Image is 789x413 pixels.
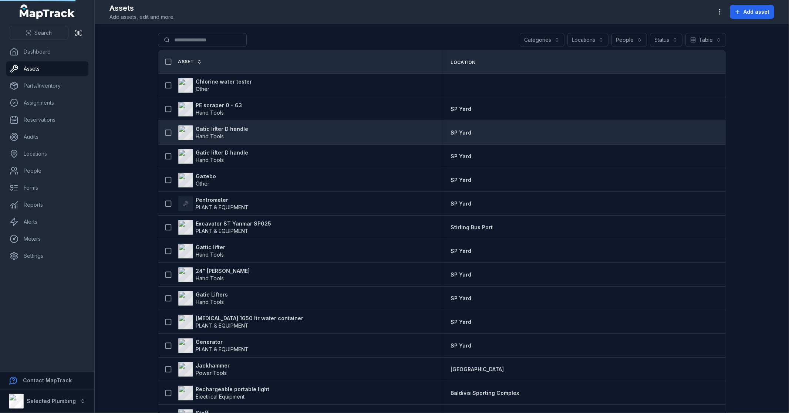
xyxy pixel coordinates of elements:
[178,362,230,377] a: JackhammerPower Tools
[6,146,88,161] a: Locations
[6,231,88,246] a: Meters
[6,112,88,127] a: Reservations
[451,105,472,113] a: SP Yard
[178,267,250,282] a: 24” [PERSON_NAME]Hand Tools
[196,180,210,187] span: Other
[730,5,774,19] button: Add asset
[451,319,472,325] span: SP Yard
[451,200,472,207] a: SP Yard
[178,173,216,187] a: GazeboOther
[451,224,493,230] span: Stirling Bus Port
[650,33,682,47] button: Status
[196,86,210,92] span: Other
[109,13,175,21] span: Add assets, edit and more.
[20,4,75,19] a: MapTrack
[196,133,224,139] span: Hand Tools
[196,322,249,329] span: PLANT & EQUIPMENT
[178,220,272,235] a: Excavator 8T Yanmar SP025PLANT & EQUIPMENT
[451,248,472,254] span: SP Yard
[196,109,224,116] span: Hand Tools
[451,342,472,349] a: SP Yard
[451,177,472,183] span: SP Yard
[451,295,472,301] span: SP Yard
[451,389,520,397] a: Baldivis Sporting Complex
[178,125,249,140] a: Gatic lifter D handleHand Tools
[196,299,224,305] span: Hand Tools
[451,247,472,255] a: SP Yard
[196,78,252,85] strong: Chlorine water tester
[178,291,228,306] a: Gatic LiftersHand Tools
[196,346,249,352] span: PLANT & EQUIPMENT
[451,60,476,65] span: Location
[451,366,504,372] span: [GEOGRAPHIC_DATA]
[611,33,647,47] button: People
[196,196,249,204] strong: Pentrometer
[6,248,88,263] a: Settings
[196,149,249,156] strong: Gatic lifter D handle
[451,295,472,302] a: SP Yard
[196,275,224,281] span: Hand Tools
[196,204,249,210] span: PLANT & EQUIPMENT
[6,44,88,59] a: Dashboard
[6,163,88,178] a: People
[451,106,472,112] span: SP Yard
[178,59,202,65] a: Asset
[196,362,230,369] strong: Jackhammer
[744,8,769,16] span: Add asset
[196,338,249,346] strong: Generator
[6,180,88,195] a: Forms
[196,125,249,133] strong: Gatic lifter D handle
[178,315,304,329] a: [MEDICAL_DATA] 1650 ltr water containerPLANT & EQUIPMENT
[178,386,270,400] a: Rechargeable portable lightElectrical Equipment
[6,95,88,110] a: Assignments
[6,61,88,76] a: Assets
[6,197,88,212] a: Reports
[451,224,493,231] a: Stirling Bus Port
[34,29,52,37] span: Search
[451,271,472,278] a: SP Yard
[196,291,228,298] strong: Gatic Lifters
[6,129,88,144] a: Audits
[196,173,216,180] strong: Gazebo
[178,196,249,211] a: PentrometerPLANT & EQUIPMENT
[27,398,76,404] strong: Selected Plumbing
[196,393,245,400] span: Electrical Equipment
[451,390,520,396] span: Baldivis Sporting Complex
[196,102,242,109] strong: PE scraper 0 - 63
[196,370,227,376] span: Power Tools
[178,244,226,258] a: Gattic lifterHand Tools
[196,267,250,275] strong: 24” [PERSON_NAME]
[685,33,726,47] button: Table
[196,386,270,393] strong: Rechargeable portable light
[451,366,504,373] a: [GEOGRAPHIC_DATA]
[196,315,304,322] strong: [MEDICAL_DATA] 1650 ltr water container
[178,149,249,164] a: Gatic lifter D handleHand Tools
[451,176,472,184] a: SP Yard
[451,318,472,326] a: SP Yard
[6,78,88,93] a: Parts/Inventory
[451,153,472,160] a: SP Yard
[109,3,175,13] h2: Assets
[178,102,242,116] a: PE scraper 0 - 63Hand Tools
[196,251,224,258] span: Hand Tools
[196,157,224,163] span: Hand Tools
[6,214,88,229] a: Alerts
[196,244,226,251] strong: Gattic lifter
[23,377,72,383] strong: Contact MapTrack
[178,338,249,353] a: GeneratorPLANT & EQUIPMENT
[9,26,68,40] button: Search
[451,129,472,136] a: SP Yard
[196,228,249,234] span: PLANT & EQUIPMENT
[451,153,472,159] span: SP Yard
[178,78,252,93] a: Chlorine water testerOther
[196,220,272,227] strong: Excavator 8T Yanmar SP025
[178,59,194,65] span: Asset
